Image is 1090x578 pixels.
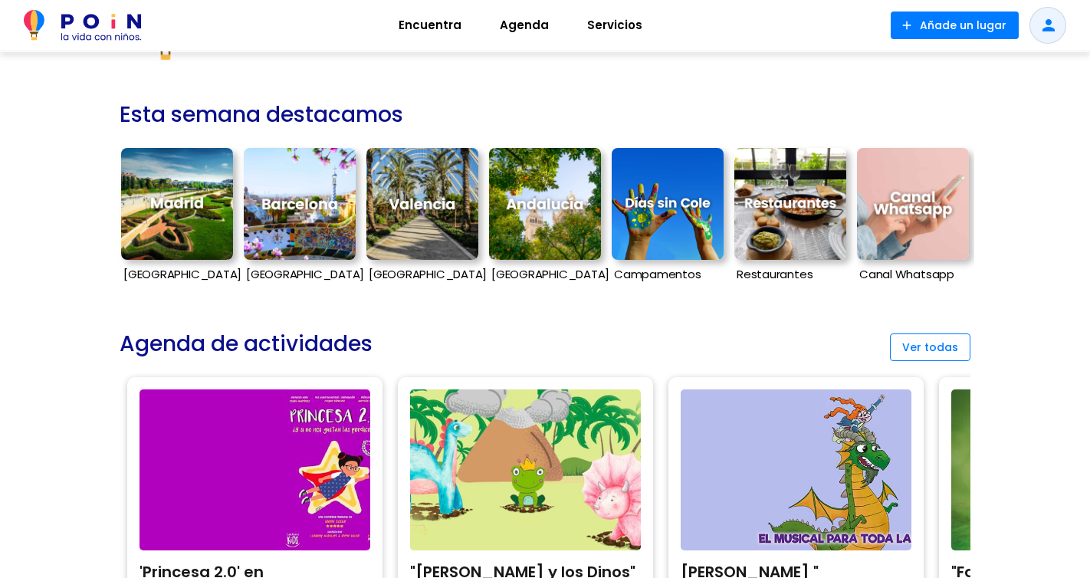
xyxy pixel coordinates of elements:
[489,148,601,260] img: Andalucía
[857,148,969,260] img: Canal Whatsapp
[580,13,649,38] span: Servicios
[612,148,724,260] img: Campamentos
[121,148,233,260] img: Madrid
[568,7,662,44] a: Servicios
[489,140,601,294] a: [GEOGRAPHIC_DATA]
[24,10,141,41] img: POiN
[857,140,969,294] a: Canal Whatsapp
[379,7,481,44] a: Encuentra
[366,148,478,260] img: Valencia
[493,13,556,38] span: Agenda
[244,140,356,294] a: [GEOGRAPHIC_DATA]
[734,148,846,260] img: Restaurantes
[120,95,403,134] h2: Esta semana destacamos
[612,268,724,281] p: Campamentos
[120,324,373,363] h2: Agenda de actividades
[890,333,970,361] button: Ver todas
[140,389,370,550] img: tt-con-ninos-en-madrid-princesa-teatros-luchana
[612,140,724,294] a: Campamentos
[489,268,601,281] p: [GEOGRAPHIC_DATA]
[121,140,233,294] a: [GEOGRAPHIC_DATA]
[857,268,969,281] p: Canal Whatsapp
[244,268,356,281] p: [GEOGRAPHIC_DATA]
[734,140,846,294] a: Restaurantes
[734,268,846,281] p: Restaurantes
[244,148,356,260] img: Barcelona
[366,140,478,294] a: [GEOGRAPHIC_DATA]
[121,268,233,281] p: [GEOGRAPHIC_DATA]
[681,389,911,550] img: con-ninos-en-madrid-teatro-nora-y-el-dragon-teatro-luchana
[410,389,641,550] img: con-ninos-en-madrid-espectaculos-una-rana-y-los-dinos
[891,11,1019,39] button: Añade un lugar
[366,268,478,281] p: [GEOGRAPHIC_DATA]
[481,7,568,44] a: Agenda
[392,13,468,38] span: Encuentra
